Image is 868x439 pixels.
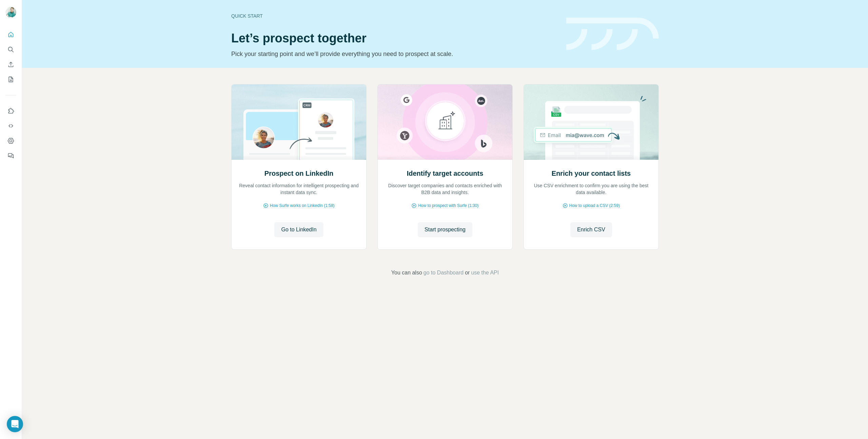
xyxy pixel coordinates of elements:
img: Identify target accounts [377,84,513,160]
button: Start prospecting [418,222,472,237]
p: Use CSV enrichment to confirm you are using the best data available. [531,182,652,196]
button: Use Surfe on LinkedIn [5,105,16,117]
img: Prospect on LinkedIn [231,84,367,160]
button: Go to LinkedIn [274,222,323,237]
button: Quick start [5,28,16,41]
button: My lists [5,73,16,85]
button: Dashboard [5,135,16,147]
span: Start prospecting [425,226,466,234]
span: How to prospect with Surfe (1:30) [418,203,478,209]
h2: Enrich your contact lists [552,169,631,178]
h2: Identify target accounts [407,169,484,178]
p: Discover target companies and contacts enriched with B2B data and insights. [384,182,506,196]
span: How Surfe works on LinkedIn (1:58) [270,203,335,209]
button: go to Dashboard [423,269,463,277]
img: Enrich your contact lists [524,84,659,160]
img: Avatar [5,7,16,18]
h1: Let’s prospect together [231,32,558,45]
button: use the API [471,269,499,277]
img: banner [566,18,659,51]
span: or [465,269,470,277]
button: Use Surfe API [5,120,16,132]
span: Go to LinkedIn [281,226,316,234]
p: Pick your starting point and we’ll provide everything you need to prospect at scale. [231,49,558,59]
div: Quick start [231,13,558,19]
button: Enrich CSV [5,58,16,71]
h2: Prospect on LinkedIn [264,169,333,178]
button: Search [5,43,16,56]
button: Feedback [5,150,16,162]
div: Open Intercom Messenger [7,416,23,432]
button: Enrich CSV [570,222,612,237]
span: Enrich CSV [577,226,605,234]
p: Reveal contact information for intelligent prospecting and instant data sync. [238,182,359,196]
span: You can also [391,269,422,277]
span: How to upload a CSV (2:59) [569,203,620,209]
